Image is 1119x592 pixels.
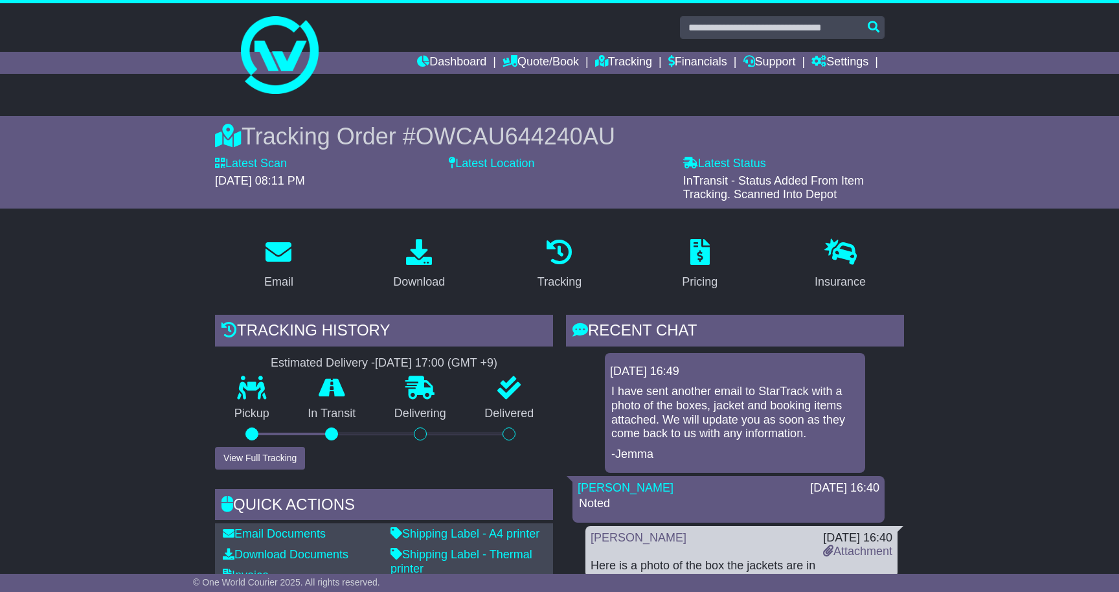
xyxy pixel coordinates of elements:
[416,123,615,150] span: OWCAU644240AU
[256,234,302,295] a: Email
[611,448,859,462] p: -Jemma
[393,273,445,291] div: Download
[611,385,859,440] p: I have sent another email to StarTrack with a photo of the boxes, jacket and booking items attach...
[743,52,796,74] a: Support
[591,559,892,573] div: Here is a photo of the box the jackets are in
[223,548,348,561] a: Download Documents
[682,273,718,291] div: Pricing
[566,315,904,350] div: RECENT CHAT
[417,52,486,74] a: Dashboard
[375,356,497,370] div: [DATE] 17:00 (GMT +9)
[289,407,376,421] p: In Transit
[390,527,539,540] a: Shipping Label - A4 printer
[806,234,874,295] a: Insurance
[503,52,579,74] a: Quote/Book
[810,481,879,495] div: [DATE] 16:40
[595,52,652,74] a: Tracking
[610,365,860,379] div: [DATE] 16:49
[215,356,553,370] div: Estimated Delivery -
[215,489,553,524] div: Quick Actions
[668,52,727,74] a: Financials
[215,315,553,350] div: Tracking history
[529,234,590,295] a: Tracking
[823,545,892,558] a: Attachment
[466,407,554,421] p: Delivered
[673,234,726,295] a: Pricing
[579,497,878,511] p: Noted
[591,531,686,544] a: [PERSON_NAME]
[811,52,868,74] a: Settings
[215,157,287,171] label: Latest Scan
[215,407,289,421] p: Pickup
[578,481,673,494] a: [PERSON_NAME]
[823,531,892,545] div: [DATE] 16:40
[390,548,532,575] a: Shipping Label - Thermal printer
[375,407,466,421] p: Delivering
[683,157,766,171] label: Latest Status
[537,273,582,291] div: Tracking
[815,273,866,291] div: Insurance
[215,174,305,187] span: [DATE] 08:11 PM
[215,122,904,150] div: Tracking Order #
[223,527,326,540] a: Email Documents
[683,174,864,201] span: InTransit - Status Added From Item Tracking. Scanned Into Depot
[264,273,293,291] div: Email
[385,234,453,295] a: Download
[215,447,305,470] button: View Full Tracking
[193,577,380,587] span: © One World Courier 2025. All rights reserved.
[449,157,534,171] label: Latest Location
[223,569,269,582] a: Invoice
